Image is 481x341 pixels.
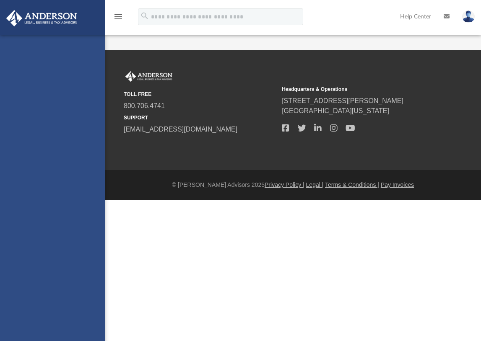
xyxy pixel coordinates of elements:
[282,85,434,93] small: Headquarters & Operations
[282,107,389,114] a: [GEOGRAPHIC_DATA][US_STATE]
[124,114,276,121] small: SUPPORT
[4,10,80,26] img: Anderson Advisors Platinum Portal
[325,181,379,188] a: Terms & Conditions |
[306,181,324,188] a: Legal |
[282,97,403,104] a: [STREET_ADDRESS][PERSON_NAME]
[462,10,475,23] img: User Pic
[113,16,123,22] a: menu
[140,11,149,21] i: search
[124,102,165,109] a: 800.706.4741
[124,71,174,82] img: Anderson Advisors Platinum Portal
[105,181,481,189] div: © [PERSON_NAME] Advisors 2025
[124,90,276,98] small: TOLL FREE
[113,12,123,22] i: menu
[265,181,304,188] a: Privacy Policy |
[381,181,414,188] a: Pay Invoices
[124,126,237,133] a: [EMAIL_ADDRESS][DOMAIN_NAME]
